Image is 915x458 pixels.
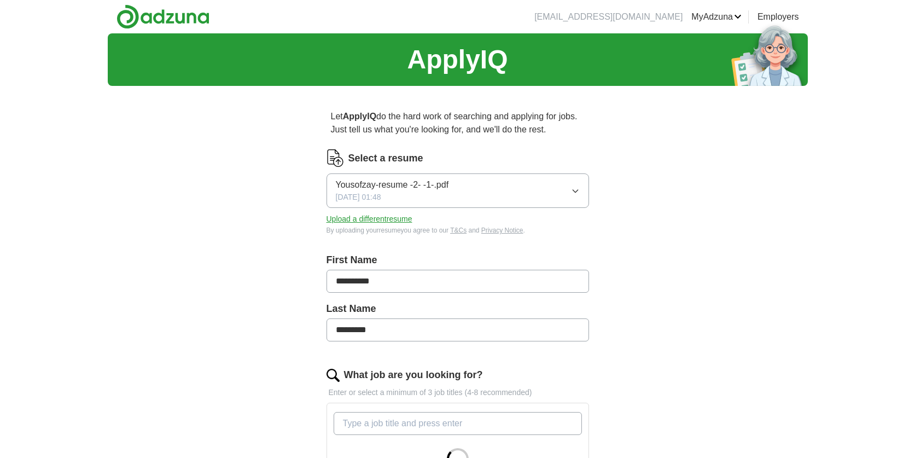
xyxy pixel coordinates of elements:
a: T&Cs [450,227,467,234]
span: [DATE] 01:48 [336,192,381,203]
span: Yousofzay-resume -2- -1-.pdf [336,178,449,192]
div: By uploading your resume you agree to our and . [327,225,589,235]
label: Select a resume [348,151,423,166]
p: Enter or select a minimum of 3 job titles (4-8 recommended) [327,387,589,398]
li: [EMAIL_ADDRESS][DOMAIN_NAME] [534,10,683,24]
button: Upload a differentresume [327,213,412,225]
button: Yousofzay-resume -2- -1-.pdf[DATE] 01:48 [327,173,589,208]
label: What job are you looking for? [344,368,483,382]
input: Type a job title and press enter [334,412,582,435]
label: First Name [327,253,589,268]
a: Employers [757,10,799,24]
img: CV Icon [327,149,344,167]
label: Last Name [327,302,589,316]
h1: ApplyIQ [407,40,508,79]
strong: ApplyIQ [343,112,376,121]
a: Privacy Notice [481,227,523,234]
p: Let do the hard work of searching and applying for jobs. Just tell us what you're looking for, an... [327,106,589,141]
img: Adzuna logo [116,4,209,29]
a: MyAdzuna [691,10,742,24]
img: search.png [327,369,340,382]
